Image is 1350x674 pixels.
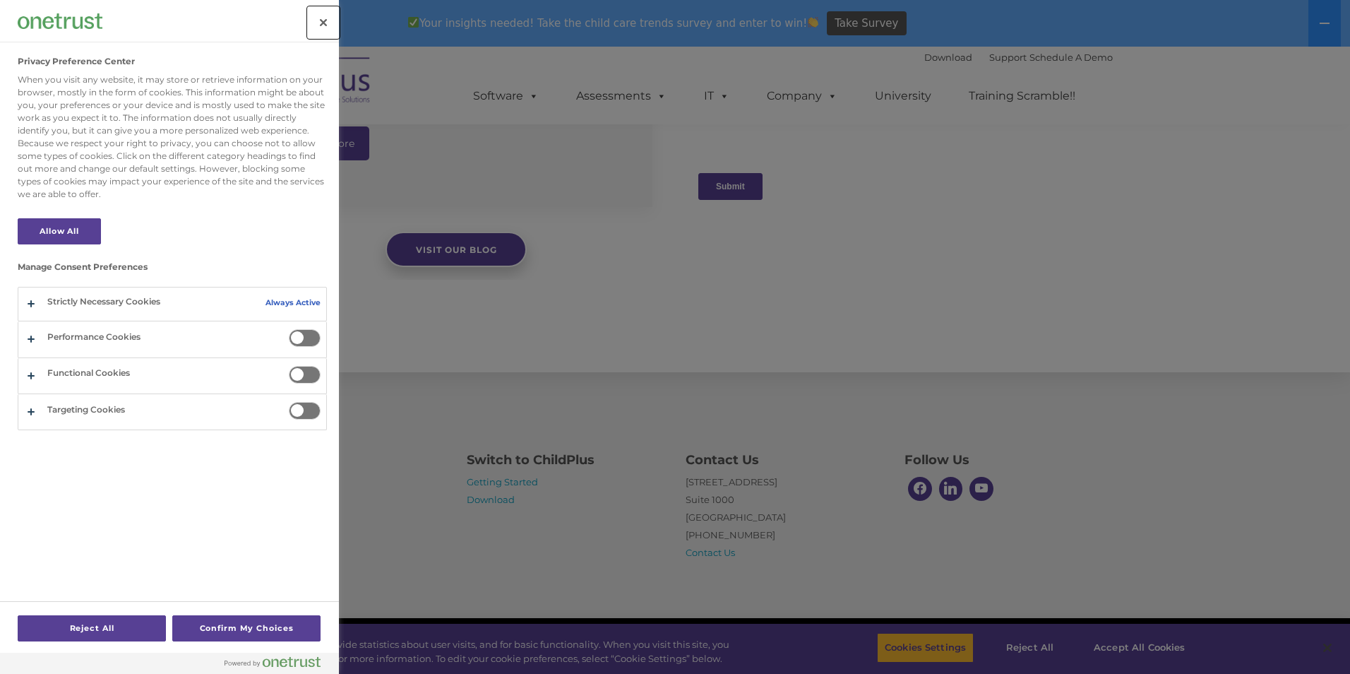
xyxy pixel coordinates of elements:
[225,656,332,674] a: Powered by OneTrust Opens in a new Tab
[18,218,101,244] button: Allow All
[196,151,256,162] span: Phone number
[196,93,239,104] span: Last name
[18,73,327,201] div: When you visit any website, it may store or retrieve information on your browser, mostly in the f...
[308,7,339,38] button: Close
[18,13,102,28] img: Company Logo
[18,615,166,642] button: Reject All
[225,656,321,668] img: Powered by OneTrust Opens in a new Tab
[18,57,135,66] h2: Privacy Preference Center
[18,262,327,279] h3: Manage Consent Preferences
[172,615,321,642] button: Confirm My Choices
[18,7,102,35] div: Company Logo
